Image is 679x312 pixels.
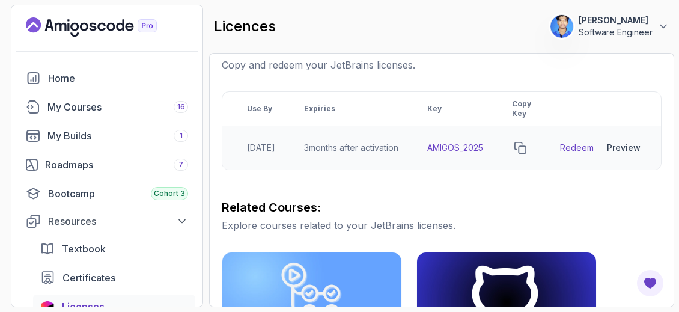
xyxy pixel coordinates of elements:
[19,153,195,177] a: roadmaps
[26,17,184,37] a: Landing page
[636,269,665,298] button: Open Feedback Button
[222,58,662,72] p: Copy and redeem your JetBrains licenses.
[601,136,647,160] button: Preview
[413,92,498,126] th: Key
[413,126,498,170] td: AMIGOS_2025
[550,14,669,38] button: user profile image[PERSON_NAME]Software Engineer
[178,160,183,170] span: 7
[290,92,413,126] th: Expiries
[550,15,573,38] img: user profile image
[498,92,546,126] th: Copy Key
[177,102,185,112] span: 16
[233,126,290,170] td: [DATE]
[19,124,195,148] a: builds
[48,214,188,228] div: Resources
[33,266,195,290] a: certificates
[579,26,653,38] p: Software Engineer
[48,186,188,201] div: Bootcamp
[47,100,188,114] div: My Courses
[607,142,641,154] div: Preview
[62,242,106,256] span: Textbook
[154,189,185,198] span: Cohort 3
[560,142,594,154] a: Redeem
[222,199,662,216] h3: Related Courses:
[19,95,195,119] a: courses
[48,71,188,85] div: Home
[214,17,276,36] h2: licences
[180,131,183,141] span: 1
[62,271,115,285] span: Certificates
[222,218,662,233] p: Explore courses related to your JetBrains licenses.
[45,158,188,172] div: Roadmaps
[512,139,529,156] button: copy-button
[233,92,290,126] th: Use By
[19,66,195,90] a: home
[19,182,195,206] a: bootcamp
[47,129,188,143] div: My Builds
[290,126,413,170] td: 3 months after activation
[579,14,653,26] p: [PERSON_NAME]
[19,210,195,232] button: Resources
[33,237,195,261] a: textbook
